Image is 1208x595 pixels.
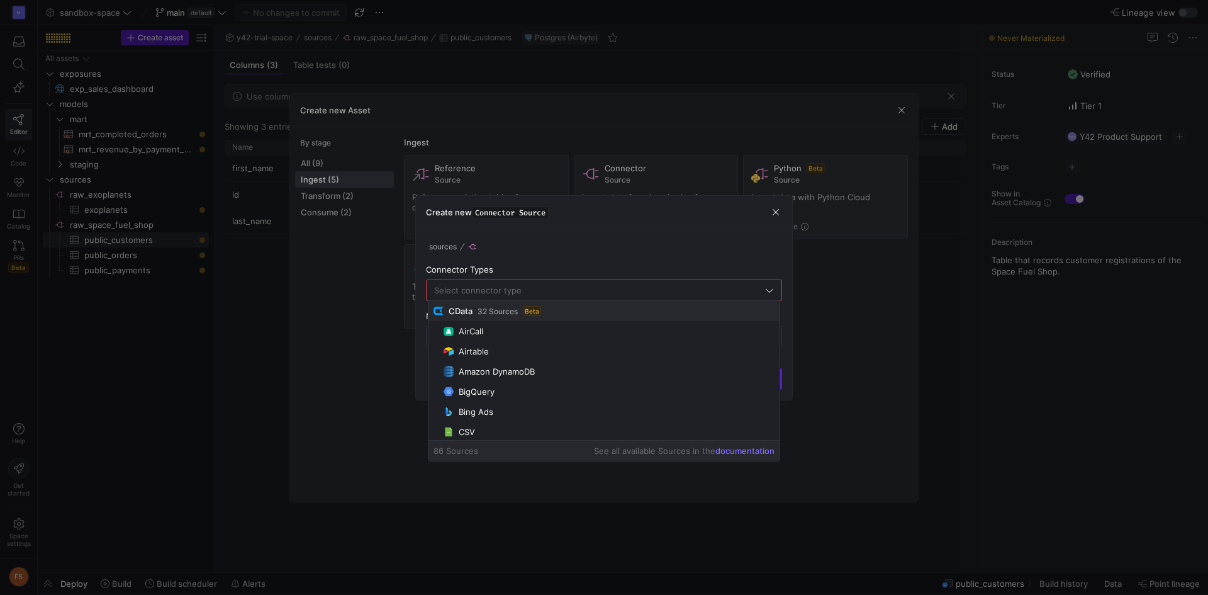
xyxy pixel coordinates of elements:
[433,446,478,456] div: 86 Sources
[459,326,483,336] div: AirCall
[444,366,454,377] img: Amazon DynamoDB
[444,327,454,337] img: AirCall
[459,407,493,417] div: Bing Ads
[444,407,454,417] img: Bing Ads
[444,427,454,437] img: CSV
[459,387,495,397] div: BigQuery
[429,242,457,251] span: sources
[444,387,454,397] img: BigQuery
[478,307,518,316] span: 32 Sources
[426,311,449,321] span: Name
[434,285,763,295] input: Select connector type
[426,207,549,217] h3: Create new
[426,264,782,275] div: Connector Types
[444,346,454,356] img: Airtable
[523,306,541,316] span: Beta
[459,427,475,437] div: CSV
[594,446,775,456] p: See all available Sources in the
[459,346,489,356] div: Airtable
[715,446,775,456] a: documentation
[449,306,473,316] span: CData
[472,207,549,219] span: Connector Source
[459,366,535,377] div: Amazon DynamoDB
[426,239,460,254] button: sources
